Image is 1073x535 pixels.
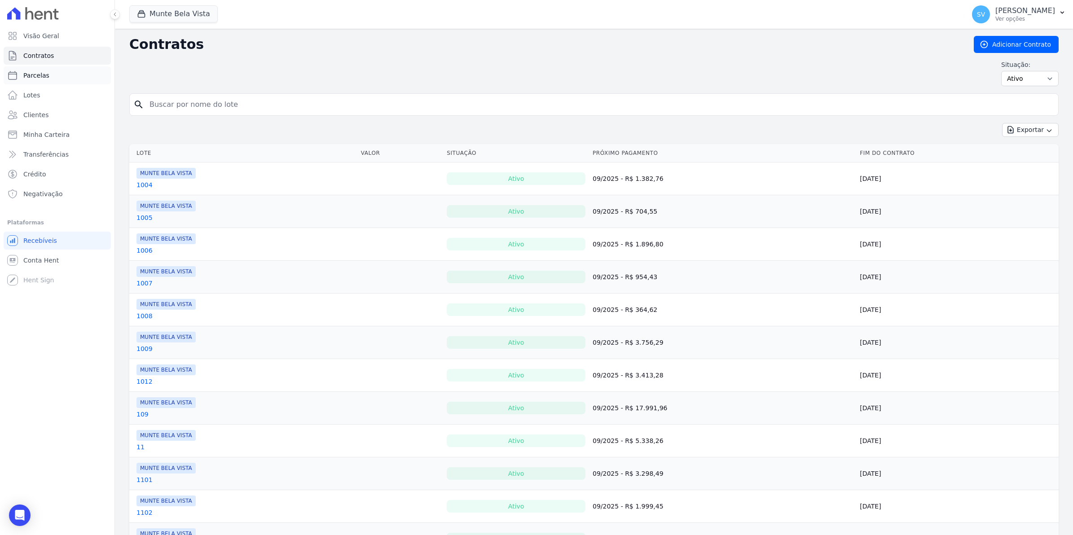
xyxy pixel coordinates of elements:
td: [DATE] [856,326,1059,359]
div: Ativo [447,500,585,513]
button: Exportar [1002,123,1059,137]
a: 09/2025 - R$ 1.382,76 [593,175,664,182]
a: 09/2025 - R$ 1.896,80 [593,241,664,248]
span: Parcelas [23,71,49,80]
a: 1012 [136,377,153,386]
p: [PERSON_NAME] [995,6,1055,15]
a: Contratos [4,47,111,65]
a: 1006 [136,246,153,255]
a: 11 [136,443,145,452]
a: 09/2025 - R$ 364,62 [593,306,657,313]
a: 1007 [136,279,153,288]
div: Open Intercom Messenger [9,504,31,526]
span: Minha Carteira [23,130,70,139]
a: Lotes [4,86,111,104]
input: Buscar por nome do lote [144,96,1055,114]
td: [DATE] [856,228,1059,261]
span: MUNTE BELA VISTA [136,496,196,506]
a: 1009 [136,344,153,353]
a: Parcelas [4,66,111,84]
span: SV [977,11,985,18]
div: Ativo [447,205,585,218]
span: Recebíveis [23,236,57,245]
span: MUNTE BELA VISTA [136,332,196,342]
th: Próximo Pagamento [589,144,856,162]
span: Transferências [23,150,69,159]
span: MUNTE BELA VISTA [136,266,196,277]
div: Ativo [447,172,585,185]
td: [DATE] [856,425,1059,457]
a: 09/2025 - R$ 954,43 [593,273,657,281]
button: SV [PERSON_NAME] Ver opções [965,2,1073,27]
i: search [133,99,144,110]
span: MUNTE BELA VISTA [136,397,196,408]
a: 1005 [136,213,153,222]
a: Recebíveis [4,232,111,250]
span: Lotes [23,91,40,100]
div: Ativo [447,402,585,414]
span: Visão Geral [23,31,59,40]
label: Situação: [1001,60,1059,69]
a: Clientes [4,106,111,124]
span: MUNTE BELA VISTA [136,463,196,474]
div: Ativo [447,271,585,283]
a: 09/2025 - R$ 17.991,96 [593,404,667,412]
th: Valor [357,144,444,162]
td: [DATE] [856,261,1059,294]
a: Conta Hent [4,251,111,269]
td: [DATE] [856,490,1059,523]
td: [DATE] [856,162,1059,195]
p: Ver opções [995,15,1055,22]
div: Ativo [447,434,585,447]
a: Visão Geral [4,27,111,45]
a: 09/2025 - R$ 704,55 [593,208,657,215]
a: 09/2025 - R$ 3.413,28 [593,372,664,379]
th: Fim do Contrato [856,144,1059,162]
span: Clientes [23,110,48,119]
span: MUNTE BELA VISTA [136,430,196,441]
span: Crédito [23,170,46,179]
span: MUNTE BELA VISTA [136,168,196,179]
span: Negativação [23,189,63,198]
a: 09/2025 - R$ 3.756,29 [593,339,664,346]
div: Ativo [447,336,585,349]
a: 09/2025 - R$ 5.338,26 [593,437,664,444]
a: 109 [136,410,149,419]
a: 1101 [136,475,153,484]
span: MUNTE BELA VISTA [136,299,196,310]
span: MUNTE BELA VISTA [136,233,196,244]
span: MUNTE BELA VISTA [136,364,196,375]
span: Contratos [23,51,54,60]
span: MUNTE BELA VISTA [136,201,196,211]
a: 09/2025 - R$ 1.999,45 [593,503,664,510]
span: Conta Hent [23,256,59,265]
h2: Contratos [129,36,959,53]
td: [DATE] [856,457,1059,490]
a: 09/2025 - R$ 3.298,49 [593,470,664,477]
div: Ativo [447,369,585,382]
button: Munte Bela Vista [129,5,218,22]
a: Minha Carteira [4,126,111,144]
div: Ativo [447,303,585,316]
a: 1102 [136,508,153,517]
th: Situação [443,144,589,162]
td: [DATE] [856,294,1059,326]
td: [DATE] [856,359,1059,392]
a: Adicionar Contrato [974,36,1059,53]
div: Ativo [447,238,585,250]
td: [DATE] [856,392,1059,425]
div: Ativo [447,467,585,480]
a: Crédito [4,165,111,183]
div: Plataformas [7,217,107,228]
a: Transferências [4,145,111,163]
td: [DATE] [856,195,1059,228]
th: Lote [129,144,357,162]
a: Negativação [4,185,111,203]
a: 1008 [136,311,153,320]
a: 1004 [136,180,153,189]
